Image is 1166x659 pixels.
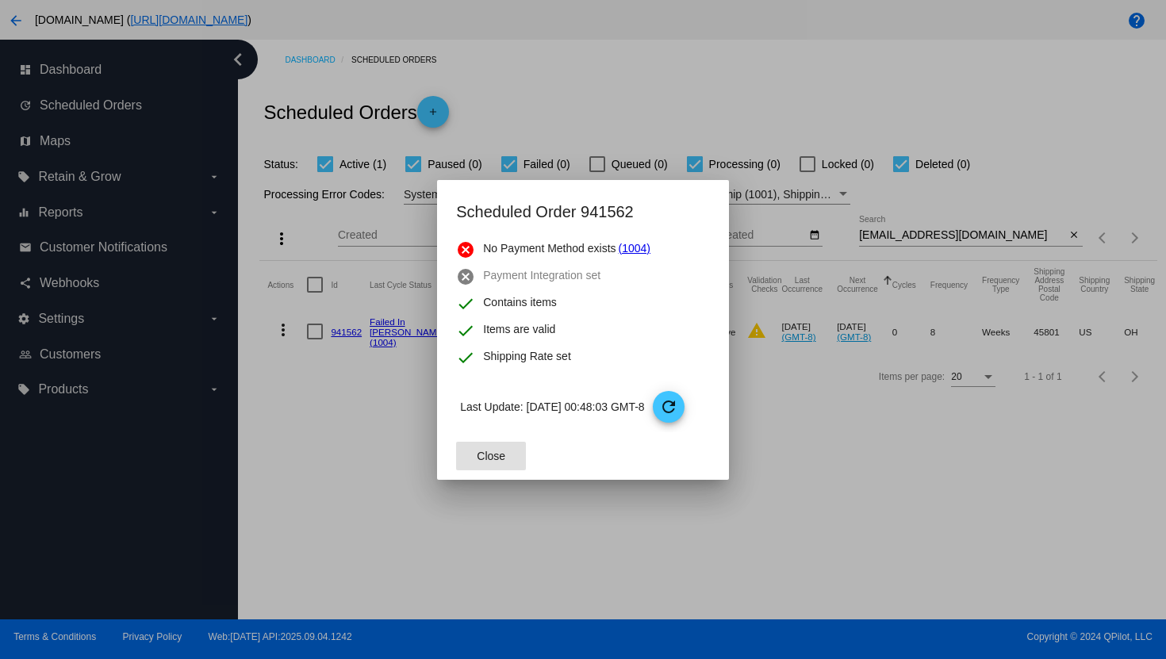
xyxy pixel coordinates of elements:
a: (1004) [619,240,650,259]
span: Shipping Rate set [483,348,571,367]
h2: Scheduled Order 941562 [456,199,710,224]
span: Contains items [483,294,557,313]
p: Last Update: [DATE] 00:48:03 GMT-8 [460,391,710,423]
mat-icon: refresh [659,397,678,416]
span: No Payment Method exists [483,240,616,259]
button: Close dialog [456,442,526,470]
mat-icon: check [456,294,475,313]
mat-icon: check [456,321,475,340]
mat-icon: cancel [456,240,475,259]
span: Close [477,450,505,462]
span: Items are valid [483,321,555,340]
mat-icon: cancel [456,267,475,286]
span: Payment Integration set [483,267,600,286]
mat-icon: check [456,348,475,367]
